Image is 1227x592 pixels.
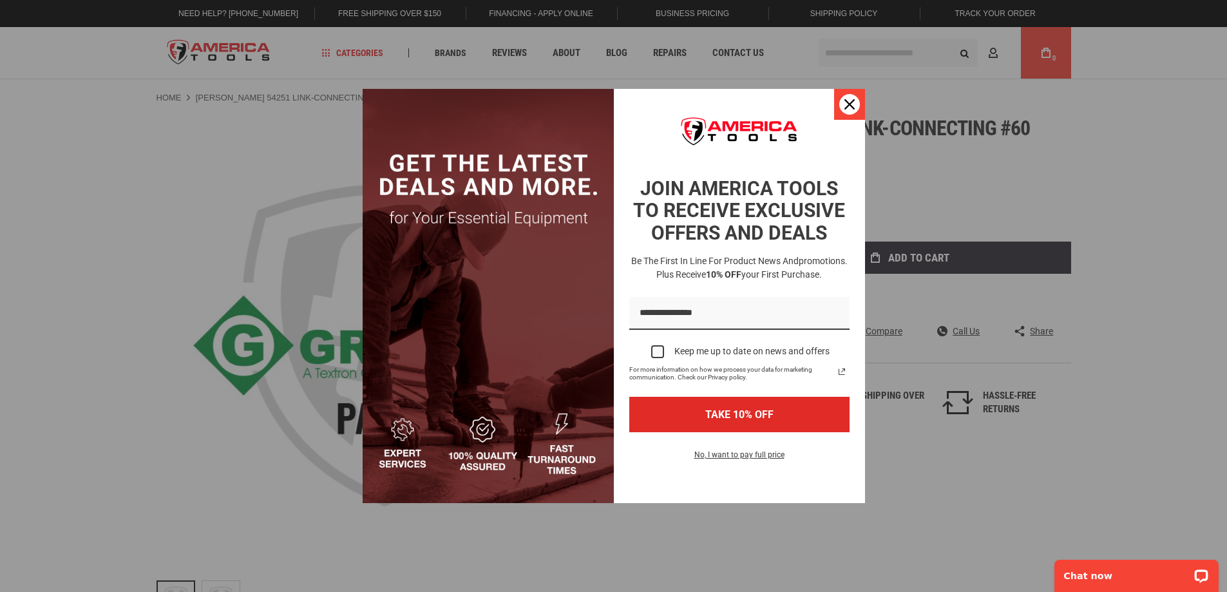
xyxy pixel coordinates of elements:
[629,397,850,432] button: TAKE 10% OFF
[629,366,834,381] span: For more information on how we process your data for marketing communication. Check our Privacy p...
[633,177,845,244] strong: JOIN AMERICA TOOLS TO RECEIVE EXCLUSIVE OFFERS AND DEALS
[684,448,795,470] button: No, I want to pay full price
[629,297,850,330] input: Email field
[834,89,865,120] button: Close
[834,364,850,379] a: Read our Privacy Policy
[706,269,741,280] strong: 10% OFF
[844,99,855,110] svg: close icon
[674,346,830,357] div: Keep me up to date on news and offers
[627,254,852,282] h3: Be the first in line for product news and
[834,364,850,379] svg: link icon
[1046,551,1227,592] iframe: LiveChat chat widget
